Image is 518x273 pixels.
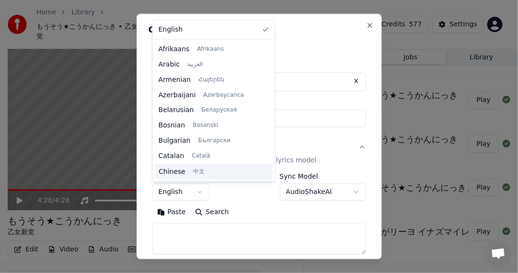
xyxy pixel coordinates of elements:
[159,106,194,115] span: Belarusian
[159,75,191,85] span: Armenian
[159,136,191,146] span: Bulgarian
[204,91,244,99] span: Azərbaycanca
[198,137,230,145] span: Български
[198,76,224,84] span: Հայերեն
[202,107,237,114] span: Беларуская
[187,61,203,68] span: العربية
[159,91,196,100] span: Azerbaijani
[193,122,218,130] span: Bosanski
[197,45,224,53] span: Afrikaans
[159,25,183,34] span: English
[159,121,185,131] span: Bosnian
[192,152,210,160] span: Català
[159,60,180,69] span: Arabic
[193,168,205,175] span: 中文
[159,151,184,161] span: Catalan
[159,167,185,176] span: Chinese
[159,45,190,54] span: Afrikaans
